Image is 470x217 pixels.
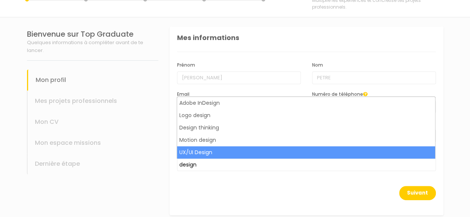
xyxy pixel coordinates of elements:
div: Mes informations [177,33,436,52]
div: Mon espace missions [27,132,158,153]
label: Numéro de téléphone [312,91,368,98]
div: Mon CV [27,111,158,132]
div: Mon profil [27,70,158,91]
label: Prénom [177,62,195,68]
label: Email [177,91,189,98]
button: Suivant [399,186,436,200]
div: Dernière étape [27,153,158,174]
li: Adobe InDesign [177,97,435,109]
li: UX/UI Design [177,146,435,159]
h1: Bienvenue sur Top Graduate [27,30,158,39]
li: Logo design [177,109,435,122]
div: Mes projets professionnels [27,91,158,111]
label: Nom [312,62,323,68]
li: Design thinking [177,122,435,134]
span: Quelques informations à compléter avant de te lancer. [27,39,143,54]
li: Motion design [177,134,435,146]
